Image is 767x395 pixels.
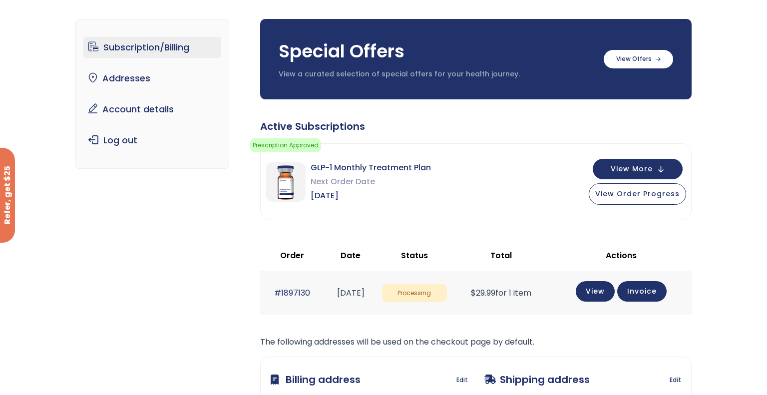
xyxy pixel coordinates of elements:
[341,250,361,261] span: Date
[456,373,468,387] a: Edit
[589,183,686,205] button: View Order Progress
[271,367,361,392] h3: Billing address
[617,281,667,302] a: Invoice
[382,284,447,303] span: Processing
[670,373,681,387] a: Edit
[606,250,637,261] span: Actions
[401,250,428,261] span: Status
[311,189,431,203] span: [DATE]
[471,287,495,299] span: 29.99
[83,68,222,89] a: Addresses
[311,161,431,175] span: GLP-1 Monthly Treatment Plan
[576,281,615,302] a: View
[311,175,431,189] span: Next Order Date
[250,138,321,152] span: Prescription Approved
[593,159,683,179] button: View More
[490,250,512,261] span: Total
[83,130,222,151] a: Log out
[279,39,594,64] h3: Special Offers
[260,335,692,349] p: The following addresses will be used on the checkout page by default.
[279,69,594,79] p: View a curated selection of special offers for your health journey.
[611,166,653,172] span: View More
[595,189,680,199] span: View Order Progress
[280,250,304,261] span: Order
[260,119,692,133] div: Active Subscriptions
[484,367,590,392] h3: Shipping address
[337,287,365,299] time: [DATE]
[75,19,230,169] nav: Account pages
[471,287,476,299] span: $
[83,99,222,120] a: Account details
[83,37,222,58] a: Subscription/Billing
[452,271,551,315] td: for 1 item
[274,287,310,299] a: #1897130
